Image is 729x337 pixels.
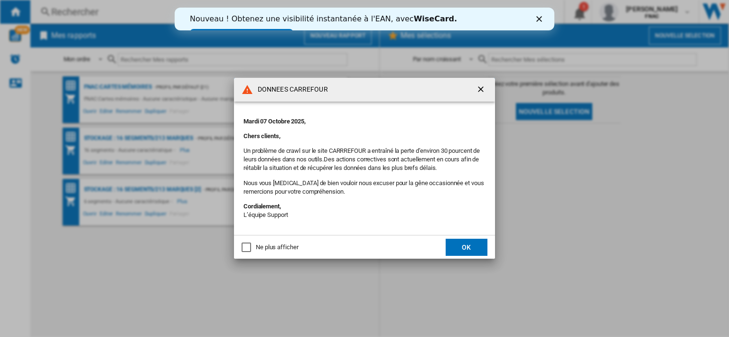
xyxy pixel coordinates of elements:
h4: DONNEES CARREFOUR [253,85,328,94]
p: Nous vous [MEDICAL_DATA] de bien vouloir nous excuser pour la gêne occasionnée et vous remercions... [243,179,486,196]
ng-md-icon: getI18NText('BUTTONS.CLOSE_DIALOG') [476,84,487,96]
iframe: Intercom live chat bannière [175,8,554,30]
p: Un problème de crawl sur le site CARRREFOUR a entraîné la perte d’environ 30 pourcent de leurs do... [243,147,486,173]
p: L’équipe Support [243,202,486,219]
button: getI18NText('BUTTONS.CLOSE_DIALOG') [472,80,491,99]
div: Ne plus afficher [256,243,298,252]
button: OK [446,239,487,256]
div: Fermer [362,9,371,14]
strong: Chers clients, [243,132,280,140]
strong: Mardi 07 Octobre 2025, [243,118,306,125]
strong: Cordialement, [243,203,281,210]
a: Essayez dès maintenant ! [15,21,119,33]
md-checkbox: Ne plus afficher [242,243,298,252]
